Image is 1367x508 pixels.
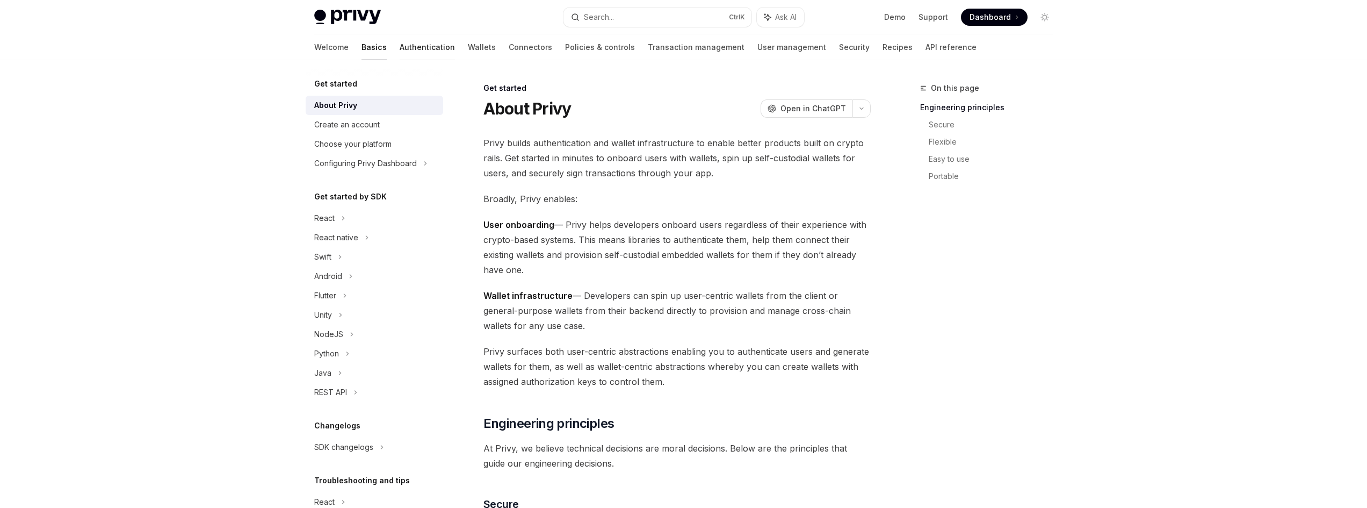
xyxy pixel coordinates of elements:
img: light logo [314,10,381,25]
div: Java [314,367,331,380]
span: At Privy, we believe technical decisions are moral decisions. Below are the principles that guide... [483,441,871,471]
div: Create an account [314,118,380,131]
h5: Troubleshooting and tips [314,474,410,487]
a: Choose your platform [306,134,443,154]
div: Python [314,347,339,360]
a: Basics [361,34,387,60]
div: Search... [584,11,614,24]
a: Security [839,34,870,60]
a: Easy to use [929,151,1062,168]
div: Unity [314,309,332,321]
button: Search...CtrlK [563,8,751,27]
span: Ctrl K [729,13,745,22]
div: Android [314,270,342,283]
div: Get started [483,83,871,94]
a: Wallets [468,34,496,60]
h5: Get started [314,77,357,90]
a: Connectors [509,34,552,60]
a: Welcome [314,34,349,60]
a: User management [757,34,826,60]
div: React native [314,231,358,244]
div: React [314,212,335,225]
h5: Get started by SDK [314,190,387,203]
a: Transaction management [648,34,744,60]
span: Privy surfaces both user-centric abstractions enabling you to authenticate users and generate wal... [483,344,871,389]
a: Authentication [400,34,455,60]
a: About Privy [306,96,443,115]
div: Configuring Privy Dashboard [314,157,417,170]
div: REST API [314,386,347,399]
a: Flexible [929,133,1062,151]
span: — Developers can spin up user-centric wallets from the client or general-purpose wallets from the... [483,288,871,333]
a: Recipes [883,34,913,60]
a: Portable [929,168,1062,185]
button: Ask AI [757,8,804,27]
div: About Privy [314,99,357,112]
a: API reference [925,34,977,60]
a: Secure [929,116,1062,133]
button: Open in ChatGPT [761,99,852,118]
a: Dashboard [961,9,1028,26]
a: Demo [884,12,906,23]
a: Support [918,12,948,23]
div: Swift [314,251,331,263]
a: Engineering principles [920,99,1062,116]
div: NodeJS [314,328,343,341]
strong: User onboarding [483,219,554,230]
span: Broadly, Privy enables: [483,191,871,206]
button: Toggle dark mode [1036,9,1053,26]
span: Ask AI [775,12,797,23]
a: Policies & controls [565,34,635,60]
span: Dashboard [970,12,1011,23]
div: Choose your platform [314,138,392,151]
div: SDK changelogs [314,441,373,454]
span: On this page [931,82,979,95]
span: Engineering principles [483,415,614,432]
span: — Privy helps developers onboard users regardless of their experience with crypto-based systems. ... [483,217,871,277]
span: Open in ChatGPT [780,103,846,114]
span: Privy builds authentication and wallet infrastructure to enable better products built on crypto r... [483,135,871,181]
h5: Changelogs [314,419,360,432]
a: Create an account [306,115,443,134]
strong: Wallet infrastructure [483,290,573,301]
h1: About Privy [483,99,572,118]
div: Flutter [314,289,336,302]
